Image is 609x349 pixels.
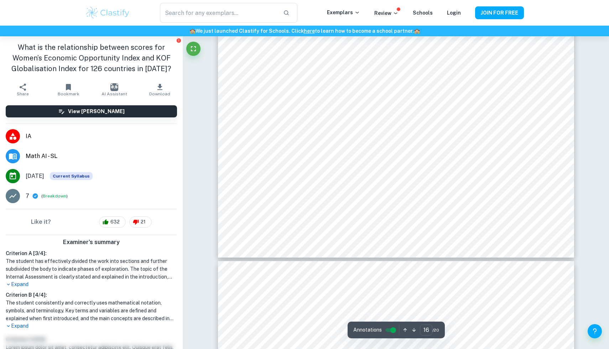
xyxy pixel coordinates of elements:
[374,9,399,17] p: Review
[6,105,177,117] button: View [PERSON_NAME]
[92,80,137,100] button: AI Assistant
[475,6,524,19] button: JOIN FOR FREE
[176,38,181,43] button: Report issue
[304,28,315,34] a: here
[6,42,177,74] h1: What is the relationship between scores for Women’s Economic Opportunity Index and KOF Globalisat...
[160,3,277,23] input: Search for any exemplars...
[50,172,93,180] div: This exemplar is based on the current syllabus. Feel free to refer to it for inspiration/ideas wh...
[149,91,170,96] span: Download
[85,6,130,20] img: Clastify logo
[432,327,439,333] span: / 20
[3,238,180,247] h6: Examiner's summary
[447,10,461,16] a: Login
[1,27,608,35] h6: We just launched Clastify for Schools. Click to learn how to become a school partner.
[6,299,177,322] h1: The student consistently and correctly uses mathematical notation, symbols, and terminology. Key ...
[6,281,177,288] p: Expand
[129,216,152,228] div: 21
[43,193,66,199] button: Breakdown
[137,80,183,100] button: Download
[46,80,91,100] button: Bookmark
[41,193,68,200] span: ( )
[101,91,127,96] span: AI Assistant
[68,107,125,115] h6: View [PERSON_NAME]
[26,152,177,160] span: Math AI - SL
[327,9,360,16] p: Exemplars
[99,216,126,228] div: 632
[17,91,29,96] span: Share
[186,42,201,56] button: Fullscreen
[31,218,51,226] h6: Like it?
[6,322,177,330] p: Expand
[413,10,433,16] a: Schools
[110,83,118,91] img: AI Assistant
[189,28,196,34] span: 🏫
[26,192,29,200] p: 7
[414,28,420,34] span: 🏫
[588,324,602,338] button: Help and Feedback
[26,132,177,141] span: IA
[6,249,177,257] h6: Criterion A [ 3 / 4 ]:
[26,172,44,180] span: [DATE]
[6,291,177,299] h6: Criterion B [ 4 / 4 ]:
[353,326,382,334] span: Annotations
[58,91,79,96] span: Bookmark
[137,218,150,226] span: 21
[6,257,177,281] h1: The student has effectively divided the work into sections and further subdivided the body to ind...
[50,172,93,180] span: Current Syllabus
[106,218,124,226] span: 632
